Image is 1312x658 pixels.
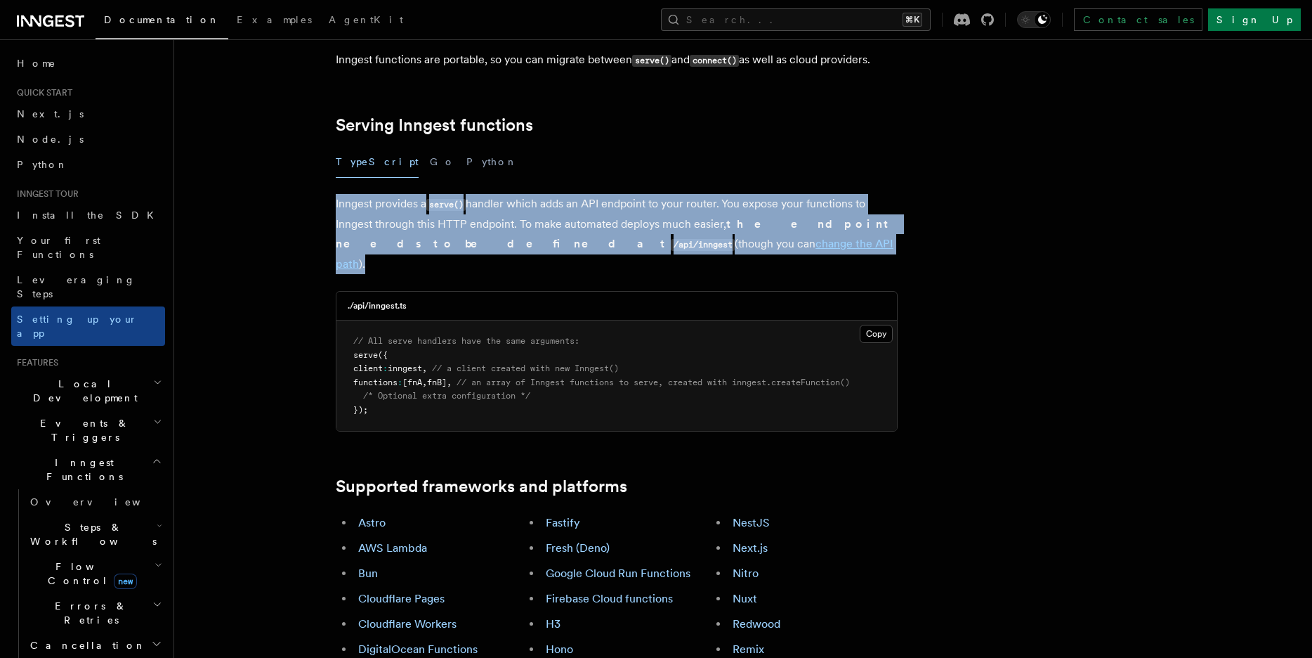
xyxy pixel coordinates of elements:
[426,199,466,211] code: serve()
[903,13,922,27] kbd: ⌘K
[25,515,165,554] button: Steps & Workflows
[11,371,165,411] button: Local Development
[25,593,165,633] button: Errors & Retries
[11,228,165,267] a: Your first Functions
[30,496,175,508] span: Overview
[348,300,407,311] h3: ./api/inngest.ts
[336,50,898,70] p: Inngest functions are portable, so you can migrate between and as well as cloud providers.
[11,152,165,177] a: Python
[25,520,157,548] span: Steps & Workflows
[320,4,412,38] a: AgentKit
[457,378,850,387] span: // an array of Inngest functions to serve, created with inngest.createFunction()
[25,560,155,588] span: Flow Control
[228,4,320,38] a: Examples
[353,336,579,346] span: // All serve handlers have the same arguments:
[11,377,153,405] span: Local Development
[388,363,422,373] span: inngest
[11,267,165,307] a: Leveraging Steps
[104,14,220,25] span: Documentation
[358,516,386,529] a: Astro
[25,633,165,658] button: Cancellation
[353,363,383,373] span: client
[11,411,165,450] button: Events & Triggers
[1074,8,1202,31] a: Contact sales
[402,378,422,387] span: [fnA
[358,643,478,656] a: DigitalOcean Functions
[336,146,419,178] button: TypeScript
[17,274,136,299] span: Leveraging Steps
[358,567,378,580] a: Bun
[25,489,165,515] a: Overview
[358,592,445,605] a: Cloudflare Pages
[422,378,427,387] span: ,
[11,416,153,444] span: Events & Triggers
[329,14,403,25] span: AgentKit
[17,56,56,70] span: Home
[546,617,560,631] a: H3
[353,378,398,387] span: functions
[237,14,312,25] span: Examples
[11,202,165,228] a: Install the SDK
[432,363,619,373] span: // a client created with new Inngest()
[546,567,690,580] a: Google Cloud Run Functions
[398,378,402,387] span: :
[336,477,627,496] a: Supported frameworks and platforms
[733,617,780,631] a: Redwood
[546,592,673,605] a: Firebase Cloud functions
[383,363,388,373] span: :
[546,541,610,555] a: Fresh (Deno)
[25,638,146,652] span: Cancellation
[336,194,898,274] p: Inngest provides a handler which adds an API endpoint to your router. You expose your functions t...
[546,643,573,656] a: Hono
[11,456,152,484] span: Inngest Functions
[1017,11,1051,28] button: Toggle dark mode
[336,115,533,135] a: Serving Inngest functions
[422,363,427,373] span: ,
[430,146,455,178] button: Go
[17,134,84,145] span: Node.js
[114,574,137,589] span: new
[546,516,580,529] a: Fastify
[671,239,735,251] code: /api/inngest
[17,235,100,260] span: Your first Functions
[11,51,165,76] a: Home
[96,4,228,39] a: Documentation
[466,146,518,178] button: Python
[632,55,671,67] code: serve()
[427,378,447,387] span: fnB]
[11,87,72,98] span: Quick start
[1208,8,1301,31] a: Sign Up
[11,127,165,152] a: Node.js
[11,188,79,200] span: Inngest tour
[17,314,138,339] span: Setting up your app
[353,405,368,415] span: });
[733,643,764,656] a: Remix
[363,391,530,401] span: /* Optional extra configuration */
[11,307,165,346] a: Setting up your app
[11,357,58,368] span: Features
[447,378,452,387] span: ,
[733,541,768,555] a: Next.js
[860,325,893,343] button: Copy
[17,159,68,170] span: Python
[733,592,757,605] a: Nuxt
[661,8,931,31] button: Search...⌘K
[690,55,739,67] code: connect()
[733,567,759,580] a: Nitro
[358,541,427,555] a: AWS Lambda
[17,108,84,120] span: Next.js
[25,599,152,627] span: Errors & Retries
[17,209,162,221] span: Install the SDK
[11,450,165,489] button: Inngest Functions
[378,350,388,360] span: ({
[358,617,457,631] a: Cloudflare Workers
[11,101,165,127] a: Next.js
[733,516,770,529] a: NestJS
[353,350,378,360] span: serve
[25,554,165,593] button: Flow Controlnew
